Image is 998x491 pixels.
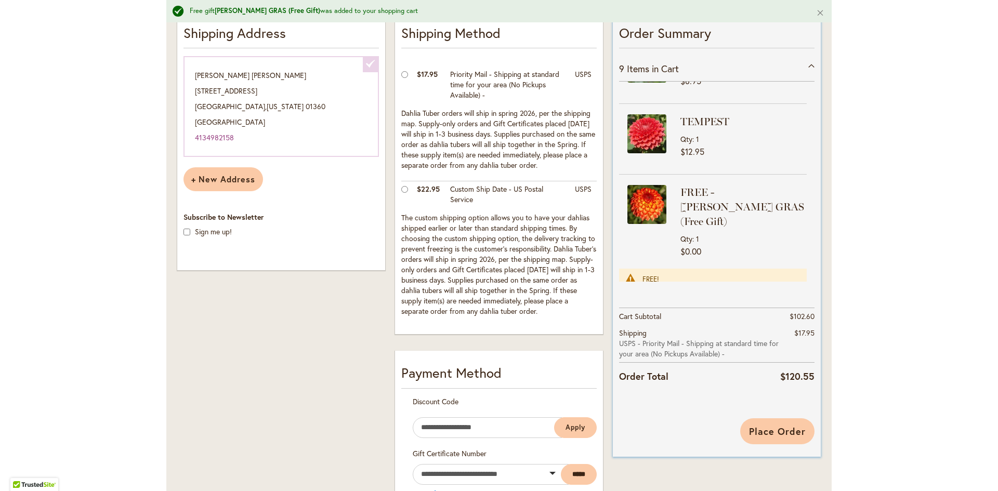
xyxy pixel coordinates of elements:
[680,146,704,157] span: $12.95
[267,101,304,111] span: [US_STATE]
[191,174,255,184] span: New Address
[195,227,232,236] label: Sign me up!
[642,275,796,284] div: FREE!
[183,212,264,222] span: Subscribe to Newsletter
[619,328,647,338] span: Shipping
[8,454,37,483] iframe: Launch Accessibility Center
[680,185,804,229] strong: FREE - [PERSON_NAME] GRAS (Free Gift)
[619,62,624,75] span: 9
[619,368,668,383] strong: Order Total
[619,338,780,359] span: USPS - Priority Mail - Shipping at standard time for your area (No Pickups Available) -
[627,114,666,153] img: TEMPEST
[401,23,597,48] p: Shipping Method
[680,114,804,129] strong: TEMPEST
[195,132,234,142] a: 4134982158
[794,328,815,338] span: $17.95
[183,23,379,48] p: Shipping Address
[740,418,815,444] button: Place Order
[413,396,458,406] span: Discount Code
[566,423,585,432] span: Apply
[627,185,666,224] img: MARDY GRAS (Free Gift)
[780,370,815,382] span: $120.55
[680,246,701,257] span: $0.00
[554,417,597,438] button: Apply
[696,234,699,244] span: 1
[445,181,570,210] td: Custom Ship Date - US Postal Service
[413,448,487,458] span: Gift Certificate Number
[680,134,692,144] span: Qty
[401,363,597,388] div: Payment Method
[570,67,597,105] td: USPS
[680,234,692,244] span: Qty
[749,425,806,437] span: Place Order
[183,167,263,191] button: New Address
[417,184,440,194] span: $22.95
[215,6,320,15] strong: [PERSON_NAME] GRAS (Free Gift)
[417,69,438,79] span: $17.95
[619,23,815,48] p: Order Summary
[401,210,597,322] td: The custom shipping option allows you to have your dahlias shipped earlier or later than standard...
[696,134,699,144] span: 1
[619,308,780,325] th: Cart Subtotal
[790,311,815,321] span: $102.60
[570,181,597,210] td: USPS
[445,67,570,105] td: Priority Mail - Shipping at standard time for your area (No Pickups Available) -
[183,56,379,157] div: [PERSON_NAME] [PERSON_NAME] [STREET_ADDRESS] [GEOGRAPHIC_DATA] , 01360 [GEOGRAPHIC_DATA]
[627,62,679,75] span: Items in Cart
[401,105,597,181] td: Dahlia Tuber orders will ship in spring 2026, per the shipping map. Supply-only orders and Gift C...
[190,6,800,16] div: Free gift was added to your shopping cart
